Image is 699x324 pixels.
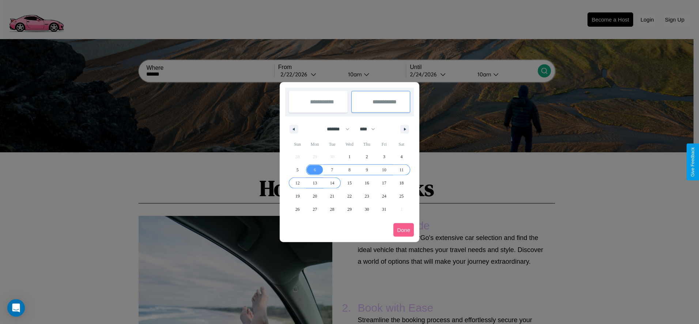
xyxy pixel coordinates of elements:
span: Thu [358,138,375,150]
span: 22 [347,190,352,203]
button: 14 [324,176,341,190]
button: 3 [375,150,393,163]
button: Done [393,223,414,237]
button: 5 [289,163,306,176]
span: 19 [295,190,300,203]
span: 30 [364,203,369,216]
button: 7 [324,163,341,176]
button: 18 [393,176,410,190]
button: 1 [341,150,358,163]
span: 27 [313,203,317,216]
button: 13 [306,176,323,190]
span: 4 [400,150,403,163]
button: 24 [375,190,393,203]
button: 8 [341,163,358,176]
button: 27 [306,203,323,216]
button: 22 [341,190,358,203]
button: 28 [324,203,341,216]
span: 7 [331,163,333,176]
div: Give Feedback [690,147,695,177]
button: 19 [289,190,306,203]
button: 4 [393,150,410,163]
span: 15 [347,176,352,190]
span: 12 [295,176,300,190]
span: 23 [364,190,369,203]
button: 2 [358,150,375,163]
span: 8 [348,163,351,176]
span: Sat [393,138,410,150]
div: Open Intercom Messenger [7,299,25,317]
span: 14 [330,176,335,190]
button: 12 [289,176,306,190]
span: Fri [375,138,393,150]
span: 9 [366,163,368,176]
span: 28 [330,203,335,216]
button: 21 [324,190,341,203]
span: 18 [399,176,404,190]
span: 29 [347,203,352,216]
span: 24 [382,190,386,203]
button: 20 [306,190,323,203]
span: Tue [324,138,341,150]
span: 31 [382,203,386,216]
span: 20 [313,190,317,203]
span: 5 [296,163,299,176]
button: 15 [341,176,358,190]
span: 13 [313,176,317,190]
button: 25 [393,190,410,203]
button: 17 [375,176,393,190]
span: 11 [399,163,404,176]
span: 16 [364,176,369,190]
span: Mon [306,138,323,150]
span: 2 [366,150,368,163]
span: 25 [399,190,404,203]
button: 23 [358,190,375,203]
button: 9 [358,163,375,176]
button: 31 [375,203,393,216]
span: 21 [330,190,335,203]
span: 10 [382,163,386,176]
span: 3 [383,150,385,163]
span: Sun [289,138,306,150]
span: 1 [348,150,351,163]
button: 30 [358,203,375,216]
button: 11 [393,163,410,176]
span: 6 [314,163,316,176]
span: 17 [382,176,386,190]
span: Wed [341,138,358,150]
button: 26 [289,203,306,216]
button: 16 [358,176,375,190]
button: 10 [375,163,393,176]
button: 29 [341,203,358,216]
button: 6 [306,163,323,176]
span: 26 [295,203,300,216]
